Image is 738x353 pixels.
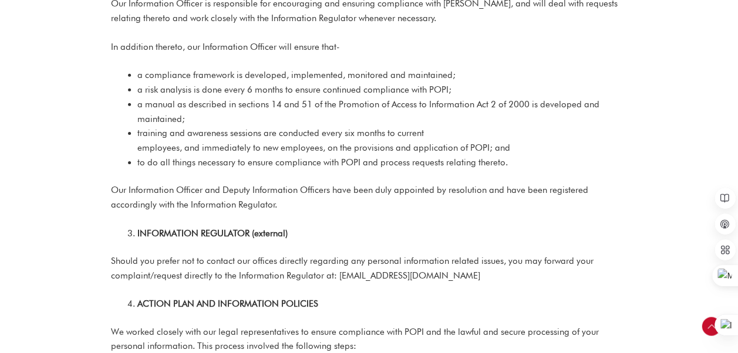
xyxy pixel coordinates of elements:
[137,298,318,309] strong: ACTION PLAN AND INFORMATION POLICIES
[137,99,599,124] span: a manual as described in sections 14 and 51 of the Promotion of Access to Information Act 2 of 20...
[111,327,599,352] span: We worked closely with our legal representatives to ensure compliance with POPI and the lawful an...
[137,157,508,168] span: to do all things necessary to ensure compliance with POPI and process requests relating thereto.
[137,228,288,239] strong: INFORMATION REGULATOR (external)
[137,142,510,153] span: employees, and immediately to new employees, on the provisions and application of POPI; and
[137,128,424,138] span: training and awareness sessions are conducted every six months to current
[137,84,451,95] span: a risk analysis is done every 6 months to ensure continued compliance with POPI;
[111,256,594,281] span: Should you prefer not to contact our offices directly regarding any personal information related ...
[111,42,340,52] span: In addition thereto, our Information Officer will ensure that-
[137,70,456,80] span: a compliance framework is developed, implemented, monitored and maintained;
[111,185,588,210] span: Our Information Officer and Deputy Information Officers have been duly appointed by resolution an...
